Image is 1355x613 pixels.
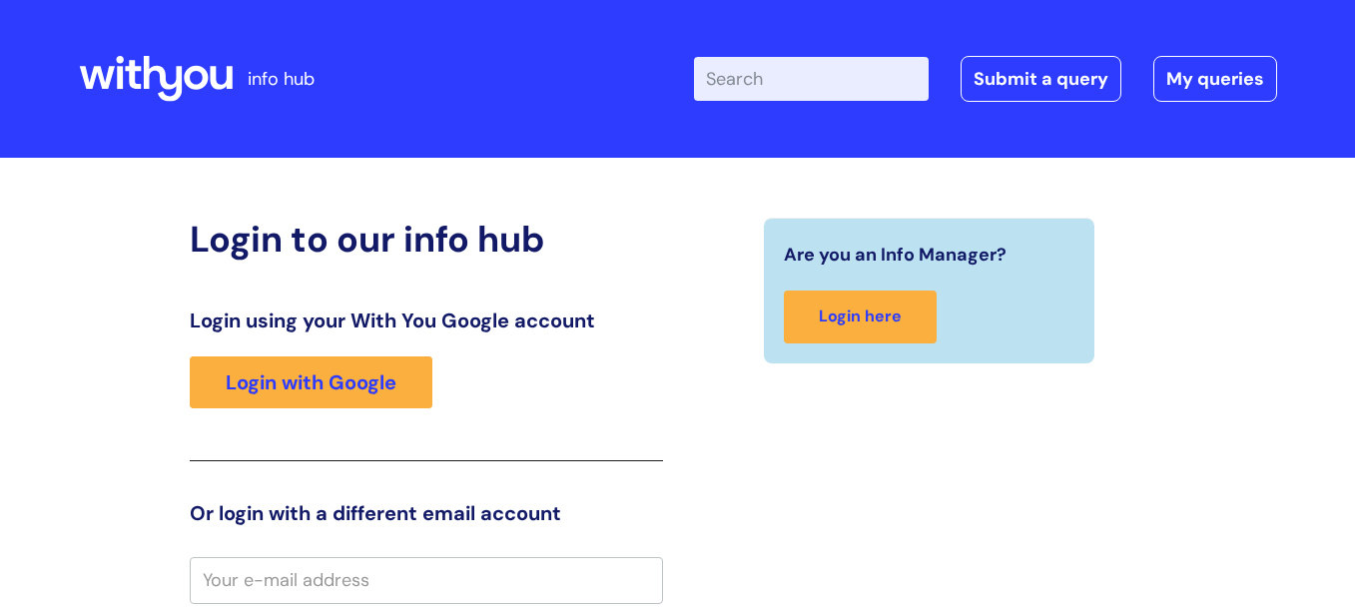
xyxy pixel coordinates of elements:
[248,63,315,95] p: info hub
[694,57,929,101] input: Search
[784,239,1007,271] span: Are you an Info Manager?
[1153,56,1277,102] a: My queries
[190,501,663,525] h3: Or login with a different email account
[190,308,663,332] h3: Login using your With You Google account
[961,56,1121,102] a: Submit a query
[190,356,432,408] a: Login with Google
[190,218,663,261] h2: Login to our info hub
[784,291,937,343] a: Login here
[190,557,663,603] input: Your e-mail address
